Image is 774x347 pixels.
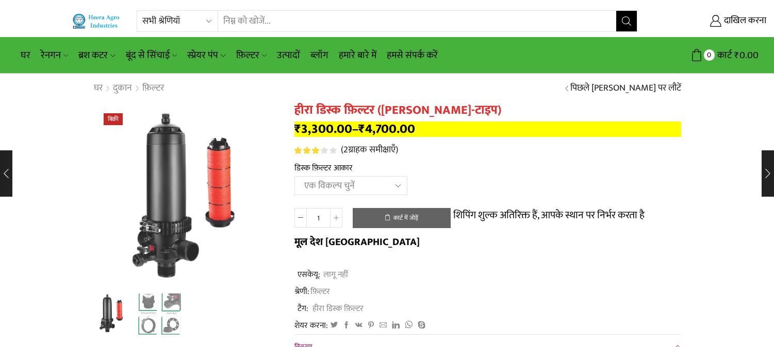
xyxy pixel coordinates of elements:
a: फ़िल्टर [309,285,330,298]
font: ₹ [358,118,365,140]
font: रेनगन [41,47,61,63]
font: फ़िल्टर [142,80,164,96]
font: एसकेयू: [296,268,320,281]
font: स्प्रेयर पंप [187,47,218,63]
a: दाखिल करना [653,12,766,30]
a: स्प्रेयर पंप [182,43,230,67]
font: ₹ [294,118,301,140]
font: फ़िल्टर [236,47,259,63]
div: 1 / 2 [93,103,279,288]
font: दाखिल करना [724,13,766,28]
a: घर [93,82,103,95]
a: फ़िल्टर [231,43,272,67]
div: 5 में से 3.00 रेटिंग [294,147,336,154]
font: उत्पादों [277,47,300,63]
font: दुकान [113,80,132,96]
font: फ़िल्टर [310,285,330,298]
font: शिपिंग शुल्क अतिरिक्त हैं, आपके स्थान पर निर्भर करता है [453,206,645,224]
font: ब्रश कटर [78,47,108,63]
a: दुकान [112,82,133,95]
font: 2 [343,142,348,158]
font: लागू नहीं [322,268,348,281]
li: 2 / 2 [138,293,181,335]
font: 3,300.00 [301,118,352,140]
a: शीर्षकहीन 1 [91,292,134,335]
a: घर [15,43,36,67]
font: श्रेणी: [294,285,309,298]
font: डिस्क फ़िल्टर आकार [294,161,353,175]
font: ₹ [734,47,739,63]
a: 0 कार्ट ₹0.00 [648,46,759,65]
font: हीरा डिस्क फ़िल्टर ([PERSON_NAME]-टाइप) [294,100,501,120]
font: बिक्री [108,114,119,124]
font: 0.00 [739,47,759,63]
a: हीरा डिस्क फ़िल्टर [308,303,364,315]
input: निम्न को खोजें... [218,11,616,31]
a: उत्पादों [272,43,305,67]
a: 11 [138,293,181,336]
font: शेयर करना: [294,319,328,332]
button: कार्ट में जोड़ें [353,208,451,229]
input: उत्पाद गुणवत्ता [307,208,330,228]
a: फ़िल्टर [142,82,164,95]
font: 4,700.00 [365,118,415,140]
font: ग्राहक समीक्षाएँ) [348,142,398,158]
font: बूंद से सिंचाई [126,47,170,63]
img: शीर्षकहीन 1 [93,103,279,288]
font: टैग: [296,302,308,315]
font: घर [21,47,30,63]
font: 0 [707,49,711,61]
font: हीरा डिस्क फ़िल्टर [311,302,364,315]
a: रेनगन [36,43,73,67]
font: हमसे संपर्क करें [387,47,438,63]
font: पिछले [PERSON_NAME] पर लौटें [570,80,681,96]
font: कार्ट में जोड़ें [393,213,418,223]
a: ब्रश कटर [73,43,120,67]
a: हमारे बारे में [334,43,382,67]
font: कार्ट [717,47,732,63]
font: मूल देश [GEOGRAPHIC_DATA] [294,233,420,251]
button: खोज बटन [616,11,637,31]
a: ब्लॉग [305,43,334,67]
font: ब्लॉग [310,47,328,63]
a: हमसे संपर्क करें [382,43,443,67]
font: हमारे बारे में [339,47,376,63]
a: बूंद से सिंचाई [121,43,182,67]
nav: ब्रेडक्रम्ब [93,82,164,95]
font: घर [94,80,103,96]
a: (2ग्राहक समीक्षाएँ) [341,144,398,157]
font: – [352,118,358,140]
a: पिछले [PERSON_NAME] पर लौटें [570,82,681,95]
font: ( [341,142,343,158]
li: 1 / 2 [91,293,134,335]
